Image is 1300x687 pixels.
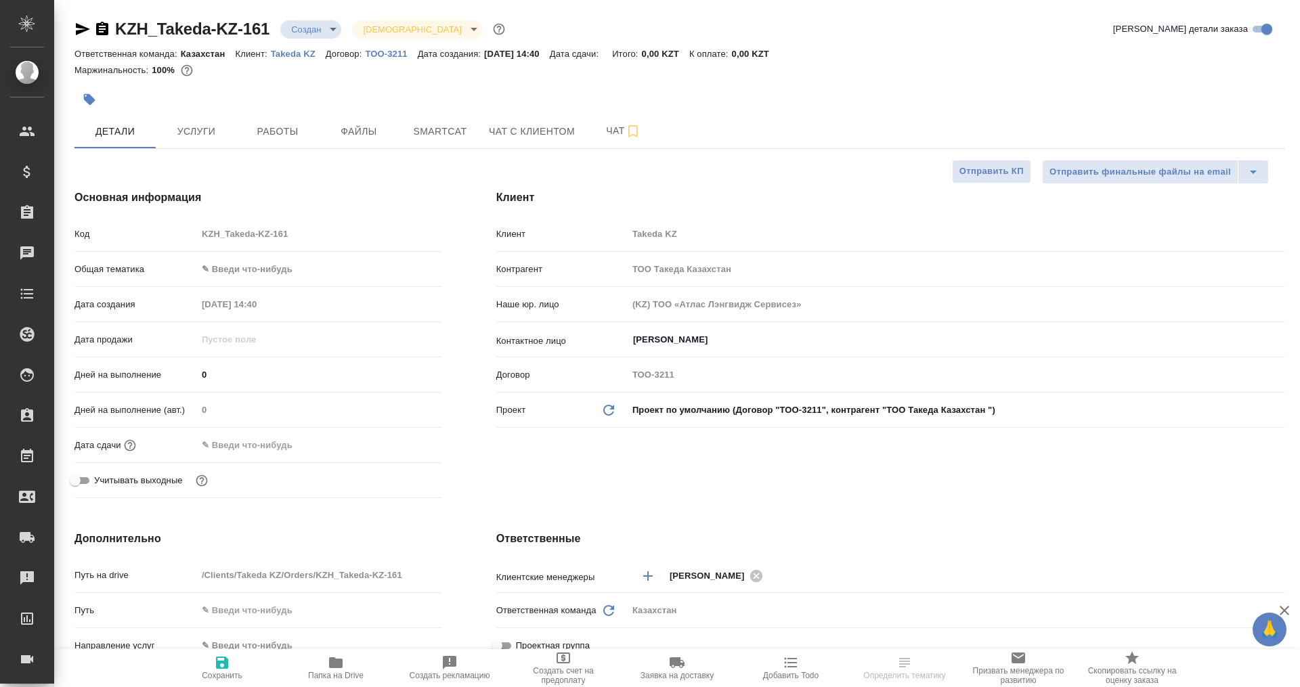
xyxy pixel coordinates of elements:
[959,164,1024,179] span: Отправить КП
[245,123,310,140] span: Работы
[152,65,178,75] p: 100%
[74,531,442,547] h4: Дополнительно
[197,224,442,244] input: Пустое поле
[365,49,417,59] p: ТОО-3211
[164,123,229,140] span: Услуги
[506,649,620,687] button: Создать счет на предоплату
[642,49,689,59] p: 0,00 KZT
[496,403,526,417] p: Проект
[280,20,341,39] div: Создан
[496,604,597,617] p: Ответственная команда
[197,258,442,281] div: ✎ Введи что-нибудь
[496,571,628,584] p: Клиентские менеджеры
[74,298,197,311] p: Дата создания
[763,671,819,680] span: Добавить Todo
[515,666,612,685] span: Создать счет на предоплату
[202,639,426,652] div: ✎ Введи что-нибудь
[1258,615,1281,644] span: 🙏
[326,49,366,59] p: Договор:
[970,666,1067,685] span: Призвать менеджера по развитию
[202,671,242,680] span: Сохранить
[496,227,628,241] p: Клиент
[628,599,1285,622] div: Казахстан
[94,474,183,487] span: Учитывать выходные
[496,190,1285,206] h4: Клиент
[689,49,732,59] p: К оплате:
[165,649,279,687] button: Сохранить
[1113,22,1248,36] span: [PERSON_NAME] детали заказа
[628,259,1285,279] input: Пустое поле
[121,437,139,454] button: Если добавить услуги и заполнить их объемом, то дата рассчитается автоматически
[1278,575,1280,577] button: Open
[612,49,641,59] p: Итого:
[197,600,442,620] input: ✎ Введи что-нибудь
[410,671,490,680] span: Создать рекламацию
[628,365,1285,384] input: Пустое поле
[1042,160,1238,184] button: Отправить финальные файлы на email
[74,49,181,59] p: Ответственная команда:
[418,49,484,59] p: Дата создания:
[516,639,590,652] span: Проектная группа
[1083,666,1181,685] span: Скопировать ссылку на оценку заказа
[94,21,110,37] button: Скопировать ссылку
[271,49,326,59] p: Takeda KZ
[197,565,442,585] input: Пустое поле
[550,49,602,59] p: Дата сдачи:
[732,49,779,59] p: 0,00 KZT
[591,123,656,139] span: Чат
[279,649,393,687] button: Папка на Drive
[734,649,848,687] button: Добавить Todo
[197,365,442,384] input: ✎ Введи что-нибудь
[1253,613,1286,646] button: 🙏
[74,403,197,417] p: Дней на выполнение (авт.)
[628,294,1285,314] input: Пустое поле
[359,24,465,35] button: [DEMOGRAPHIC_DATA]
[197,400,442,420] input: Пустое поле
[193,472,211,489] button: Выбери, если сб и вс нужно считать рабочими днями для выполнения заказа.
[628,224,1285,244] input: Пустое поле
[74,368,197,382] p: Дней на выполнение
[197,294,316,314] input: Пустое поле
[235,49,270,59] p: Клиент:
[74,604,197,617] p: Путь
[352,20,481,39] div: Создан
[1049,164,1231,180] span: Отправить финальные файлы на email
[961,649,1075,687] button: Призвать менеджера по развитию
[490,20,508,38] button: Доп статусы указывают на важность/срочность заказа
[308,671,364,680] span: Папка на Drive
[489,123,575,140] span: Чат с клиентом
[74,65,152,75] p: Маржинальность:
[197,330,316,349] input: Пустое поле
[74,85,104,114] button: Добавить тэг
[74,21,91,37] button: Скопировать ссылку для ЯМессенджера
[178,62,196,79] button: 0
[74,190,442,206] h4: Основная информация
[197,435,316,455] input: ✎ Введи что-нибудь
[496,298,628,311] p: Наше юр. лицо
[74,569,197,582] p: Путь на drive
[848,649,961,687] button: Определить тематику
[326,123,391,140] span: Файлы
[83,123,148,140] span: Детали
[365,47,417,59] a: ТОО-3211
[670,569,753,583] span: [PERSON_NAME]
[496,263,628,276] p: Контрагент
[484,49,550,59] p: [DATE] 14:40
[74,333,197,347] p: Дата продажи
[952,160,1031,183] button: Отправить КП
[496,531,1285,547] h4: Ответственные
[287,24,325,35] button: Создан
[641,671,714,680] span: Заявка на доставку
[74,263,197,276] p: Общая тематика
[632,560,664,592] button: Добавить менеджера
[181,49,236,59] p: Казахстан
[625,123,641,139] svg: Подписаться
[863,671,945,680] span: Определить тематику
[620,649,734,687] button: Заявка на доставку
[1278,338,1280,341] button: Open
[197,634,442,657] div: ✎ Введи что-нибудь
[74,227,197,241] p: Код
[1075,649,1189,687] button: Скопировать ссылку на оценку заказа
[670,567,767,584] div: [PERSON_NAME]
[115,20,269,38] a: KZH_Takeda-KZ-161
